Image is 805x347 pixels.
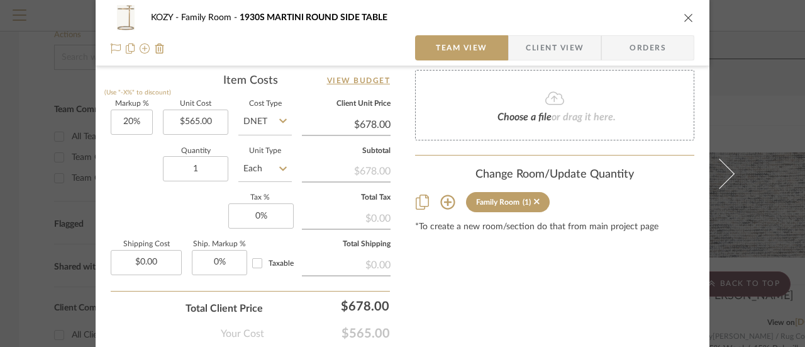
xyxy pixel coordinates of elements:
img: eb0c2258-2bf7-4434-a548-019f22003654_48x40.jpg [111,5,141,30]
label: Shipping Cost [111,241,182,247]
span: KOZY [151,13,181,22]
button: close [683,12,694,23]
label: Unit Type [238,148,292,154]
div: $0.00 [302,253,391,275]
span: Total Client Price [186,301,263,316]
div: (1) [523,198,531,207]
a: View Budget [327,73,391,88]
div: *To create a new room/section do that from main project page [415,222,694,232]
span: 1930S MARTINI ROUND SIDE TABLE [240,13,387,22]
span: Team View [436,35,487,60]
span: Orders [616,35,680,60]
span: Family Room [181,13,240,22]
span: Client View [526,35,584,60]
div: Family Room [476,198,519,207]
div: $678.00 [269,293,395,319]
span: $565.00 [264,326,390,341]
div: $0.00 [302,206,391,229]
label: Ship. Markup % [192,241,247,247]
label: Quantity [163,148,228,154]
img: Remove from project [155,43,165,54]
label: Unit Cost [163,101,228,107]
span: or drag it here. [552,112,616,122]
label: Total Shipping [302,241,391,247]
div: $678.00 [302,159,391,181]
label: Cost Type [238,101,292,107]
label: Client Unit Price [302,101,391,107]
span: Taxable [269,259,294,267]
label: Subtotal [302,148,391,154]
div: Item Costs [111,73,390,88]
span: Choose a file [497,112,552,122]
label: Tax % [228,195,292,201]
div: Change Room/Update Quantity [415,168,694,182]
label: Markup % [111,101,153,107]
label: Total Tax [302,195,391,201]
span: Your Cost [221,326,264,341]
